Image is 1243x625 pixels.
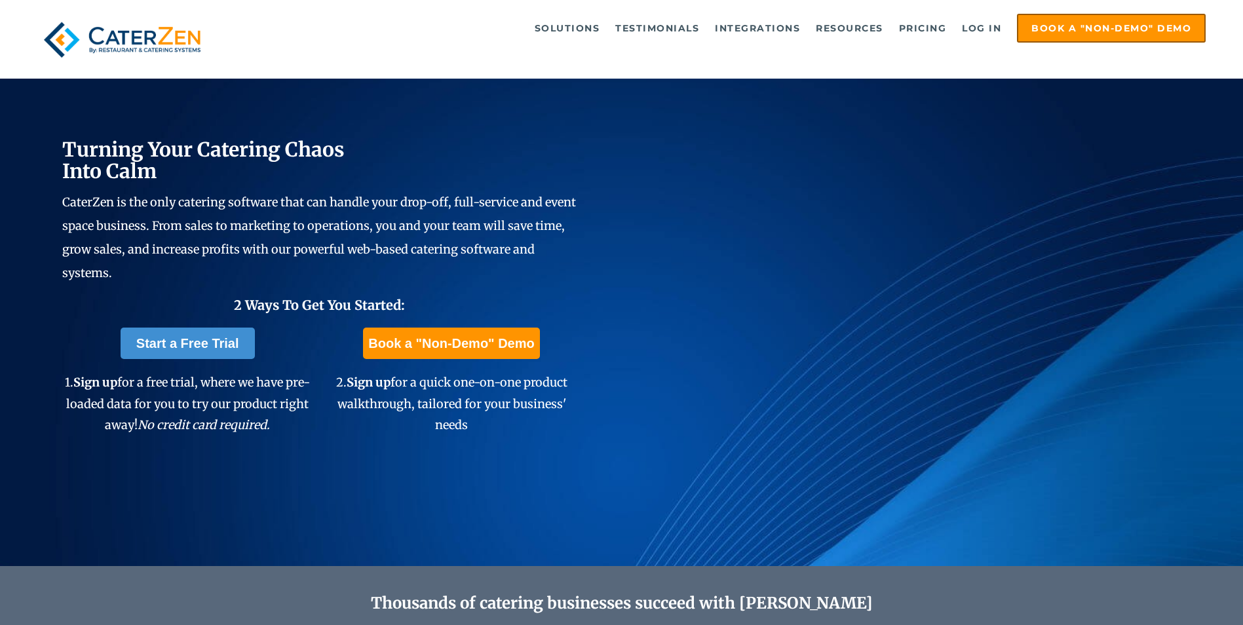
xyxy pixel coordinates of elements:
a: Testimonials [609,15,706,41]
span: Sign up [347,375,391,390]
a: Start a Free Trial [121,328,255,359]
span: Turning Your Catering Chaos Into Calm [62,137,345,183]
img: caterzen [37,14,207,66]
span: 2. for a quick one-on-one product walkthrough, tailored for your business' needs [336,375,567,432]
a: Integrations [708,15,807,41]
iframe: Help widget launcher [1126,574,1229,611]
a: Log in [955,15,1008,41]
span: 2 Ways To Get You Started: [234,297,405,313]
span: CaterZen is the only catering software that can handle your drop-off, full-service and event spac... [62,195,576,280]
a: Resources [809,15,890,41]
a: Solutions [528,15,607,41]
a: Book a "Non-Demo" Demo [1017,14,1206,43]
a: Book a "Non-Demo" Demo [363,328,539,359]
span: 1. for a free trial, where we have pre-loaded data for you to try our product right away! [65,375,310,432]
h2: Thousands of catering businesses succeed with [PERSON_NAME] [124,594,1119,613]
div: Navigation Menu [237,14,1206,43]
a: Pricing [892,15,953,41]
em: No credit card required. [138,417,270,432]
span: Sign up [73,375,117,390]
